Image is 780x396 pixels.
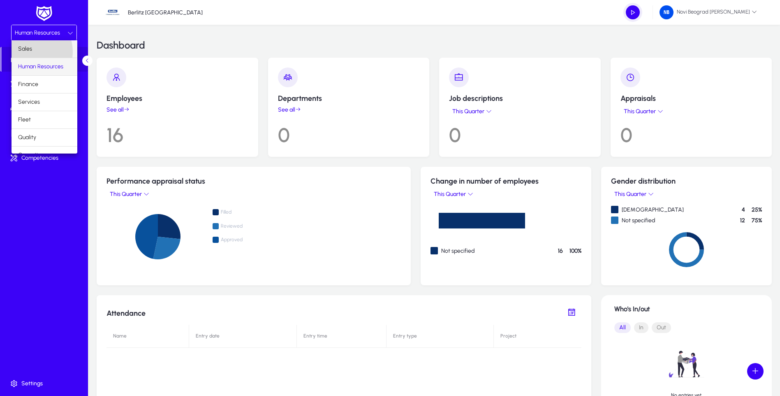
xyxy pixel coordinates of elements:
span: Quality [18,133,36,142]
span: Operations [18,150,47,160]
span: Sales [18,44,32,54]
span: Services [18,97,40,107]
span: Finance [18,79,38,89]
span: Human Resources [18,62,63,72]
span: Fleet [18,115,31,125]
